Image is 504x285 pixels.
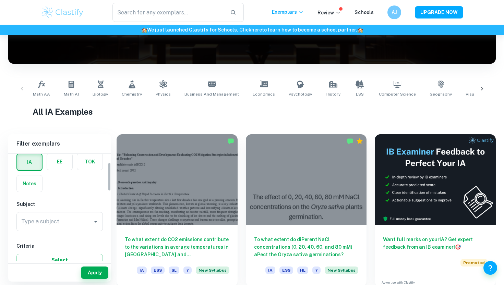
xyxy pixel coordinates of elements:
[317,9,341,16] p: Review
[483,261,497,275] button: Help and Feedback
[382,280,415,285] a: Advertise with Clastify
[355,10,374,15] a: Schools
[455,244,461,250] span: 🎯
[17,175,42,192] button: Notes
[460,259,488,267] span: Promoted
[279,267,293,274] span: ESS
[325,267,358,274] span: New Syllabus
[289,91,312,97] span: Psychology
[77,153,103,170] button: TOK
[16,242,103,250] h6: Criteria
[137,267,147,274] span: IA
[251,27,262,33] a: here
[169,267,179,274] span: SL
[93,91,108,97] span: Biology
[17,154,42,170] button: IA
[8,134,111,153] h6: Filter exemplars
[375,134,496,225] img: Thumbnail
[141,27,147,33] span: 🏫
[81,267,108,279] button: Apply
[430,91,452,97] span: Geography
[125,236,229,258] h6: To what extent do CO2 emissions contribute to the variations in average temperatures in [GEOGRAPH...
[33,91,50,97] span: Math AA
[227,138,234,145] img: Marked
[356,138,363,145] div: Premium
[347,138,353,145] img: Marked
[183,267,192,274] span: 7
[312,267,321,274] span: 7
[151,267,165,274] span: ESS
[122,91,142,97] span: Chemistry
[16,254,103,266] button: Select
[383,236,488,251] h6: Want full marks on your IA ? Get expert feedback from an IB examiner!
[325,267,358,278] div: Starting from the May 2026 session, the ESS IA requirements have changed. We created this exempla...
[1,26,503,34] h6: We just launched Clastify for Schools. Click to learn how to become a school partner.
[391,9,398,16] h6: AJ
[16,200,103,208] h6: Subject
[415,6,463,18] button: UPGRADE NOW
[112,3,225,22] input: Search for any exemplars...
[196,267,229,274] span: New Syllabus
[33,106,471,118] h1: All IA Examples
[47,153,72,170] button: EE
[379,91,416,97] span: Computer Science
[41,5,84,19] img: Clastify logo
[156,91,171,97] span: Physics
[253,91,275,97] span: Economics
[297,267,308,274] span: HL
[272,8,304,16] p: Exemplars
[254,236,359,258] h6: To what extent do diPerent NaCl concentrations (0, 20, 40, 60, and 80 mM) aPect the Oryza sativa ...
[265,267,275,274] span: IA
[196,267,229,278] div: Starting from the May 2026 session, the ESS IA requirements have changed. We created this exempla...
[357,27,363,33] span: 🏫
[91,217,100,226] button: Open
[387,5,401,19] button: AJ
[326,91,340,97] span: History
[356,91,364,97] span: ESS
[64,91,79,97] span: Math AI
[184,91,239,97] span: Business and Management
